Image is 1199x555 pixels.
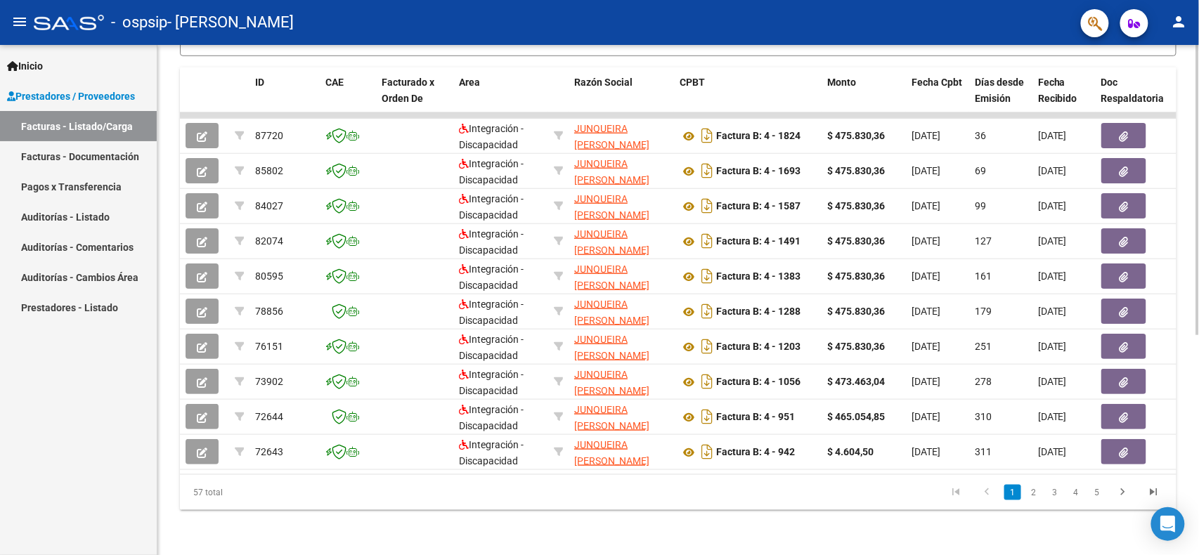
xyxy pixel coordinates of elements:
li: page 3 [1044,481,1065,504]
datatable-header-cell: Fecha Recibido [1032,67,1096,129]
span: Fecha Recibido [1038,77,1077,104]
span: 84027 [255,200,283,211]
span: Integración - Discapacidad [459,228,524,256]
span: Area [459,77,480,88]
div: 27227076270 [574,332,668,361]
div: 27227076270 [574,437,668,466]
strong: $ 475.830,36 [827,235,885,247]
span: [DATE] [912,446,940,457]
span: [DATE] [912,376,940,387]
span: Integración - Discapacidad [459,334,524,361]
span: 73902 [255,376,283,387]
span: JUNQUEIRA [PERSON_NAME] [574,123,649,150]
span: [DATE] [1038,341,1067,352]
span: JUNQUEIRA [PERSON_NAME] [574,299,649,326]
div: 27227076270 [574,191,668,221]
span: Integración - Discapacidad [459,299,524,326]
i: Descargar documento [698,265,716,287]
span: Doc Respaldatoria [1101,77,1165,104]
div: 57 total [180,475,377,510]
span: [DATE] [912,270,940,282]
span: - ospsip [111,7,167,38]
span: Razón Social [574,77,633,88]
span: 127 [975,235,992,247]
datatable-header-cell: Días desde Emisión [969,67,1032,129]
i: Descargar documento [698,335,716,358]
strong: $ 475.830,36 [827,341,885,352]
datatable-header-cell: Area [453,67,548,129]
strong: $ 473.463,04 [827,376,885,387]
datatable-header-cell: CAE [320,67,376,129]
span: Integración - Discapacidad [459,439,524,466]
span: [DATE] [1038,200,1067,211]
span: 80595 [255,270,283,282]
div: 27227076270 [574,226,668,256]
strong: Factura B: 4 - 1383 [716,271,801,282]
span: 69 [975,165,986,176]
span: CAE [325,77,344,88]
span: [DATE] [1038,270,1067,282]
span: JUNQUEIRA [PERSON_NAME] [574,228,649,256]
span: CPBT [680,77,705,88]
div: 27227076270 [574,261,668,291]
a: 1 [1004,485,1021,500]
span: Monto [827,77,856,88]
span: 36 [975,130,986,141]
div: 27227076270 [574,296,668,326]
a: go to previous page [973,485,1000,500]
span: Facturado x Orden De [382,77,434,104]
strong: Factura B: 4 - 1288 [716,306,801,318]
span: Integración - Discapacidad [459,158,524,185]
span: JUNQUEIRA [PERSON_NAME] [574,263,649,291]
div: 27227076270 [574,402,668,431]
datatable-header-cell: Monto [822,67,906,129]
strong: Factura B: 4 - 951 [716,412,795,423]
i: Descargar documento [698,440,716,463]
span: 310 [975,411,992,422]
span: Integración - Discapacidad [459,404,524,431]
strong: $ 475.830,36 [827,200,885,211]
span: Integración - Discapacidad [459,193,524,221]
span: [DATE] [912,341,940,352]
i: Descargar documento [698,300,716,322]
a: go to last page [1141,485,1167,500]
span: 85802 [255,165,283,176]
span: - [PERSON_NAME] [167,7,294,38]
strong: Factura B: 4 - 1491 [716,236,801,247]
strong: Factura B: 4 - 1824 [716,131,801,142]
a: 4 [1068,485,1084,500]
div: 27227076270 [574,156,668,185]
datatable-header-cell: Doc Respaldatoria [1096,67,1180,129]
span: Inicio [7,58,43,74]
strong: Factura B: 4 - 1056 [716,377,801,388]
li: page 1 [1002,481,1023,504]
datatable-header-cell: CPBT [674,67,822,129]
span: 179 [975,306,992,317]
i: Descargar documento [698,159,716,182]
strong: Factura B: 4 - 942 [716,447,795,458]
span: 87720 [255,130,283,141]
strong: $ 475.830,36 [827,270,885,282]
span: Días desde Emisión [975,77,1024,104]
strong: $ 465.054,85 [827,411,885,422]
div: 27227076270 [574,121,668,150]
span: [DATE] [912,235,940,247]
span: 72643 [255,446,283,457]
span: Integración - Discapacidad [459,123,524,150]
span: 278 [975,376,992,387]
i: Descargar documento [698,370,716,393]
span: 161 [975,270,992,282]
datatable-header-cell: Fecha Cpbt [906,67,969,129]
span: 311 [975,446,992,457]
mat-icon: person [1171,13,1188,30]
span: JUNQUEIRA [PERSON_NAME] [574,439,649,466]
strong: $ 475.830,36 [827,306,885,317]
span: [DATE] [912,200,940,211]
li: page 4 [1065,481,1087,504]
span: [DATE] [1038,130,1067,141]
a: 5 [1089,485,1106,500]
span: [DATE] [912,306,940,317]
a: 2 [1025,485,1042,500]
span: [DATE] [912,411,940,422]
span: ID [255,77,264,88]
